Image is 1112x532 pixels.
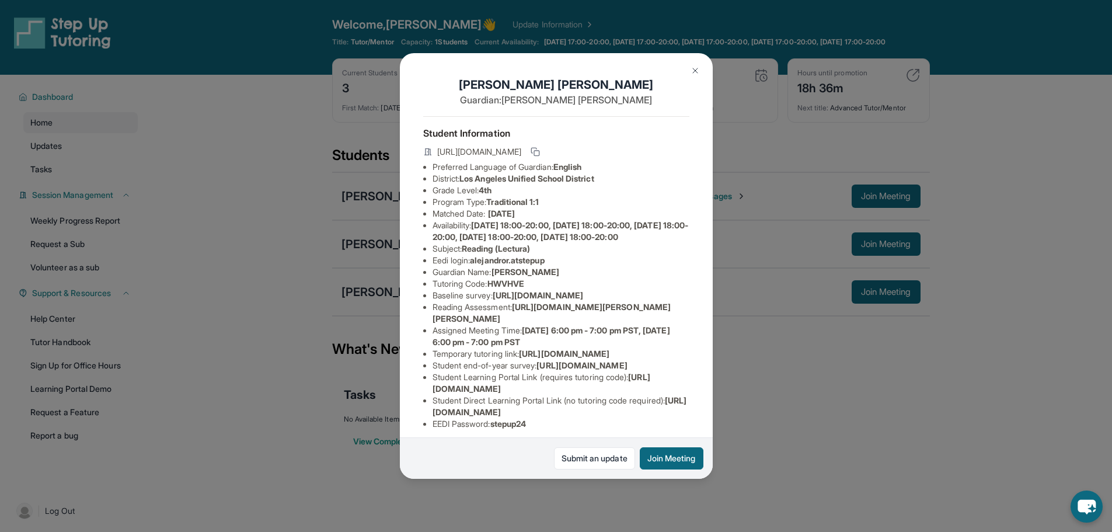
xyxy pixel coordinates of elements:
[433,266,689,278] li: Guardian Name :
[433,360,689,371] li: Student end-of-year survey :
[433,418,689,430] li: EEDI Password :
[433,196,689,208] li: Program Type:
[433,243,689,255] li: Subject :
[488,208,515,218] span: [DATE]
[553,162,582,172] span: English
[487,279,524,288] span: HWVHVE
[490,419,527,429] span: stepup24
[640,447,703,470] button: Join Meeting
[479,185,491,195] span: 4th
[433,208,689,220] li: Matched Date:
[459,173,594,183] span: Los Angeles Unified School District
[433,371,689,395] li: Student Learning Portal Link (requires tutoring code) :
[1071,491,1103,523] button: chat-button
[433,220,689,242] span: [DATE] 18:00-20:00, [DATE] 18:00-20:00, [DATE] 18:00-20:00, [DATE] 18:00-20:00, [DATE] 18:00-20:00
[433,185,689,196] li: Grade Level:
[423,77,689,93] h1: [PERSON_NAME] [PERSON_NAME]
[433,348,689,360] li: Temporary tutoring link :
[528,145,542,159] button: Copy link
[470,255,544,265] span: alejandror.atstepup
[433,302,671,324] span: [URL][DOMAIN_NAME][PERSON_NAME][PERSON_NAME]
[691,66,700,75] img: Close Icon
[433,395,689,418] li: Student Direct Learning Portal Link (no tutoring code required) :
[423,126,689,140] h4: Student Information
[433,325,670,347] span: [DATE] 6:00 pm - 7:00 pm PST, [DATE] 6:00 pm - 7:00 pm PST
[433,290,689,301] li: Baseline survey :
[493,290,583,300] span: [URL][DOMAIN_NAME]
[462,244,530,253] span: Reading (Lectura)
[536,360,627,370] span: [URL][DOMAIN_NAME]
[423,93,689,107] p: Guardian: [PERSON_NAME] [PERSON_NAME]
[433,173,689,185] li: District:
[433,220,689,243] li: Availability:
[433,161,689,173] li: Preferred Language of Guardian:
[519,349,609,359] span: [URL][DOMAIN_NAME]
[433,325,689,348] li: Assigned Meeting Time :
[437,146,521,158] span: [URL][DOMAIN_NAME]
[491,267,560,277] span: [PERSON_NAME]
[486,197,539,207] span: Traditional 1:1
[433,255,689,266] li: Eedi login :
[433,278,689,290] li: Tutoring Code :
[554,447,635,470] a: Submit an update
[433,301,689,325] li: Reading Assessment :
